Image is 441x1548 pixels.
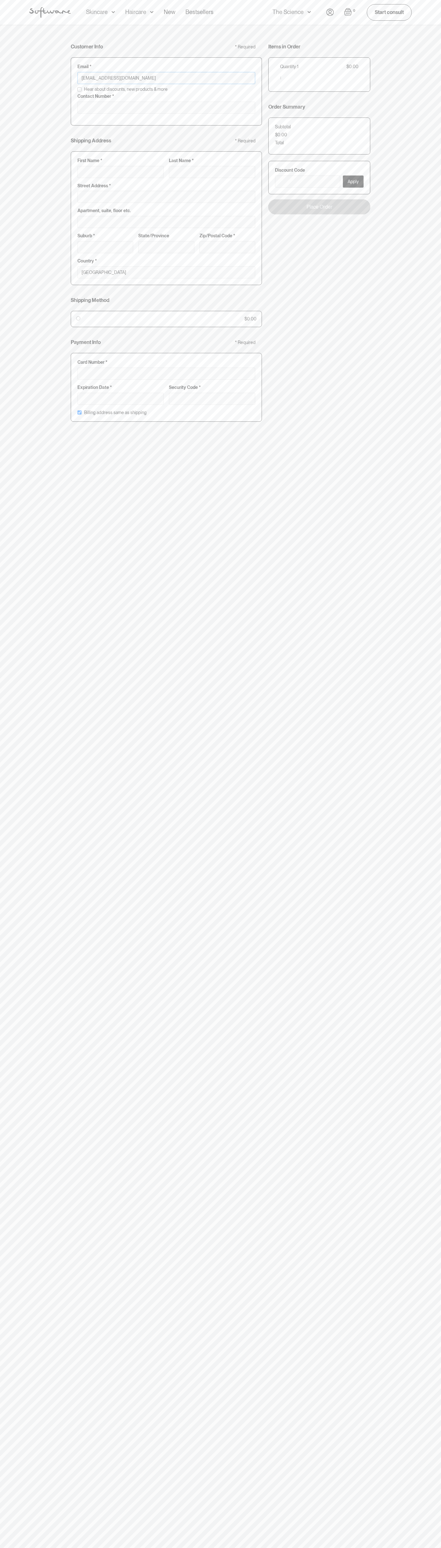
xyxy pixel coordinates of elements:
div: 1 [297,64,299,69]
div: * Required [235,340,256,345]
h4: Payment Info [71,339,101,345]
label: Suburb * [77,233,133,239]
label: Country * [77,258,255,264]
label: Contact Number * [77,94,255,99]
h4: Shipping Method [71,297,109,303]
div: Total [275,140,284,146]
input: $0.00 [76,316,80,320]
img: arrow down [112,9,115,15]
label: Apartment, suite, floor etc. [77,208,255,213]
label: Street Address * [77,183,255,189]
div: $0.00 [346,64,358,69]
label: Email * [77,64,255,69]
div: The Science [272,9,304,15]
label: Card Number * [77,360,255,365]
h4: Shipping Address [71,138,111,144]
div: * Required [235,138,256,144]
span: Hear about discounts, new products & more [84,87,168,92]
label: Security Code * [169,385,255,390]
input: Hear about discounts, new products & more [77,87,82,91]
label: State/Province [138,233,194,239]
div: $0.00 [275,132,287,138]
label: Billing address same as shipping [84,410,147,415]
div: $0.00 [244,316,257,322]
button: Apply Discount [343,176,364,188]
span: : [280,74,281,80]
label: Zip/Postal Code * [199,233,255,239]
div: 0 [352,8,357,14]
a: Start consult [367,4,412,20]
h4: Items in Order [268,44,300,50]
img: Software Logo [29,7,71,18]
label: Last Name * [169,158,255,163]
label: Discount Code [275,168,364,173]
img: arrow down [307,9,311,15]
img: arrow down [150,9,154,15]
div: Quantity: [280,64,297,69]
a: Open cart [344,8,357,17]
div: Skincare [86,9,108,15]
h4: Order Summary [268,104,305,110]
div: * Required [235,44,256,50]
label: Expiration Date * [77,385,164,390]
h4: Customer Info [71,44,103,50]
label: First Name * [77,158,164,163]
div: Haircare [125,9,146,15]
div: Subtotal [275,124,291,130]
